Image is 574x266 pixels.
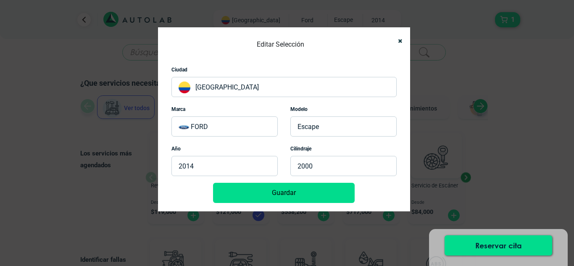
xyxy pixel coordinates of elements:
[171,77,397,97] p: [GEOGRAPHIC_DATA]
[257,38,304,51] h4: Editar Selección
[171,156,278,176] p: 2014
[290,156,397,176] p: 2000
[445,235,552,255] button: Reservar cita
[171,66,187,74] label: Ciudad
[290,116,397,137] p: ESCAPE
[290,105,308,113] label: Modelo
[171,105,185,113] label: Marca
[171,145,181,153] label: Año
[290,145,311,153] label: Cilindraje
[390,32,403,50] button: Close
[213,183,355,203] button: Guardar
